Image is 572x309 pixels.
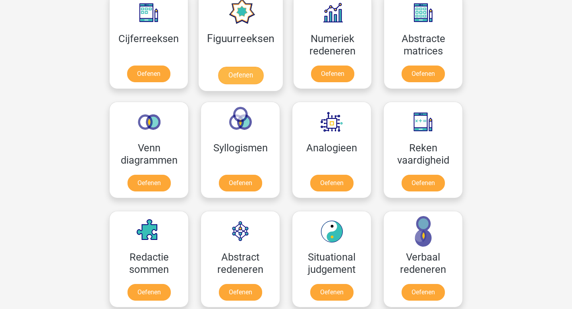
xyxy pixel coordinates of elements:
[128,284,171,301] a: Oefenen
[310,175,354,191] a: Oefenen
[402,284,445,301] a: Oefenen
[310,284,354,301] a: Oefenen
[128,175,171,191] a: Oefenen
[127,66,170,82] a: Oefenen
[402,175,445,191] a: Oefenen
[311,66,354,82] a: Oefenen
[218,67,263,84] a: Oefenen
[402,66,445,82] a: Oefenen
[219,175,262,191] a: Oefenen
[219,284,262,301] a: Oefenen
